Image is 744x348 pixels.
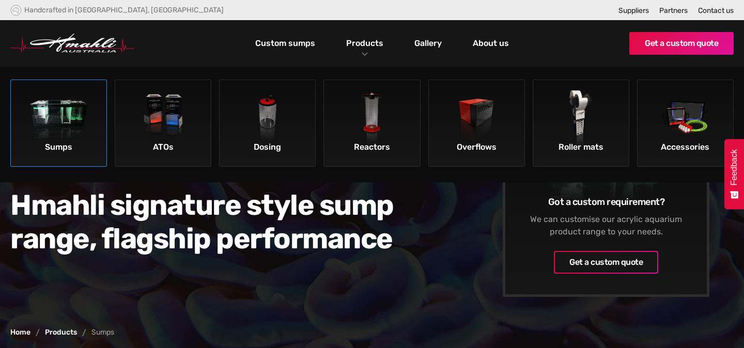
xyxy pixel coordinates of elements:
[640,138,731,156] div: Accessories
[569,256,643,268] div: Get a custom quote
[552,90,610,149] img: Roller mats
[428,80,525,167] a: OverflowsOverflows
[344,36,386,51] a: Products
[412,35,444,52] a: Gallery
[521,213,691,238] div: We can customise our acrylic aquarium product range to your needs.
[253,35,318,52] a: Custom sumps
[323,80,420,167] a: ReactorsReactors
[724,139,744,209] button: Feedback - Show survey
[91,329,114,336] div: Sumps
[327,138,417,156] div: Reactors
[134,90,193,149] img: ATOs
[45,329,77,336] a: Products
[239,90,297,149] img: Dosing
[521,196,691,208] h6: Got a custom requirement?
[219,80,316,167] a: DosingDosing
[10,188,408,256] h2: Hmahli signature style sump range, flagship performance
[659,6,688,15] a: Partners
[637,80,734,167] a: AccessoriesAccessories
[222,138,313,156] div: Dosing
[24,6,224,14] div: Handcrafted in [GEOGRAPHIC_DATA], [GEOGRAPHIC_DATA]
[536,138,626,156] div: Roller mats
[629,32,734,55] a: Get a custom quote
[13,138,104,156] div: Sumps
[10,34,134,53] img: Hmahli Australia Logo
[115,80,211,167] a: ATOsATOs
[618,6,649,15] a: Suppliers
[30,90,88,149] img: Sumps
[533,80,629,167] a: Roller matsRoller mats
[730,149,739,185] span: Feedback
[118,138,208,156] div: ATOs
[554,251,658,274] a: Get a custom quote
[343,90,401,149] img: Reactors
[447,90,506,149] img: Overflows
[10,329,30,336] a: Home
[10,80,107,167] a: SumpsSumps
[656,90,715,149] img: Accessories
[470,35,512,52] a: About us
[698,6,734,15] a: Contact us
[10,34,134,53] a: home
[338,20,391,67] div: Products
[431,138,522,156] div: Overflows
